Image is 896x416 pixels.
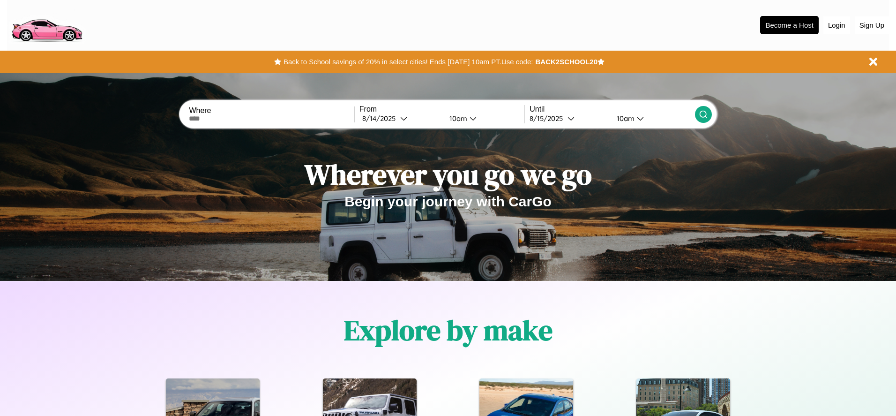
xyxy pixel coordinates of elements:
div: 8 / 14 / 2025 [362,114,400,123]
button: Become a Host [760,16,819,34]
b: BACK2SCHOOL20 [535,58,597,66]
button: 10am [442,113,524,123]
button: 10am [609,113,694,123]
img: logo [7,5,86,44]
button: 8/14/2025 [359,113,442,123]
button: Sign Up [855,16,889,34]
div: 10am [612,114,637,123]
h1: Explore by make [344,311,553,349]
label: Where [189,106,354,115]
label: From [359,105,524,113]
div: 8 / 15 / 2025 [530,114,567,123]
button: Login [823,16,850,34]
button: Back to School savings of 20% in select cities! Ends [DATE] 10am PT.Use code: [281,55,535,68]
label: Until [530,105,694,113]
div: 10am [445,114,470,123]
